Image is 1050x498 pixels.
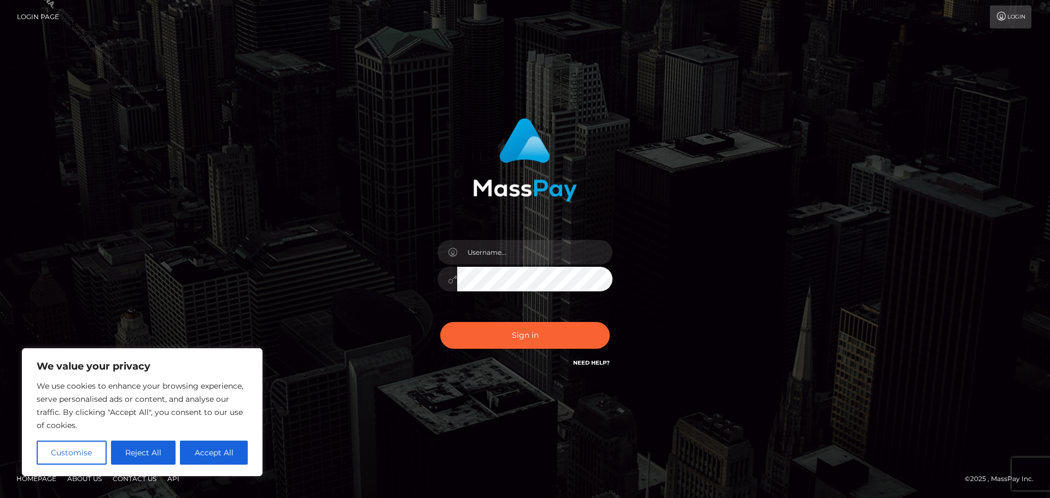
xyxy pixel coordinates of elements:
[990,5,1031,28] a: Login
[12,470,61,487] a: Homepage
[180,441,248,465] button: Accept All
[108,470,161,487] a: Contact Us
[37,379,248,432] p: We use cookies to enhance your browsing experience, serve personalised ads or content, and analys...
[63,470,106,487] a: About Us
[37,441,107,465] button: Customise
[440,322,610,349] button: Sign in
[573,359,610,366] a: Need Help?
[457,240,612,265] input: Username...
[111,441,176,465] button: Reject All
[37,360,248,373] p: We value your privacy
[17,5,59,28] a: Login Page
[965,473,1042,485] div: © 2025 , MassPay Inc.
[473,118,577,202] img: MassPay Login
[22,348,262,476] div: We value your privacy
[163,470,184,487] a: API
